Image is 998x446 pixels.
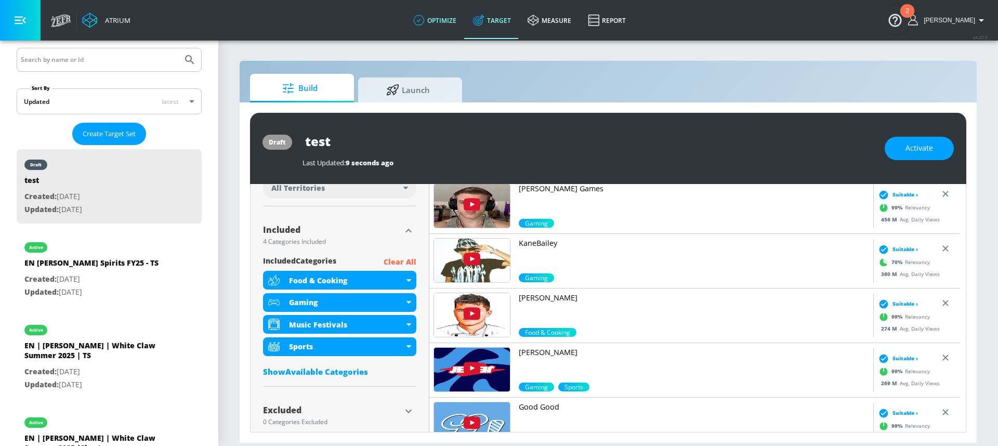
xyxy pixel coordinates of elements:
[558,383,589,391] span: Sports
[263,293,416,312] div: Gaming
[24,366,57,376] span: Created:
[876,379,940,387] div: Avg. Daily Views
[519,183,869,194] p: [PERSON_NAME] Games
[24,287,59,297] span: Updated:
[892,191,918,199] span: Suitable ›
[519,219,554,228] div: 99.0%
[519,238,869,273] a: KaneBailey
[892,409,918,417] span: Suitable ›
[289,342,404,351] div: Sports
[24,191,57,201] span: Created:
[271,183,325,193] span: All Territories
[876,254,930,270] div: Relevancy
[24,286,159,299] p: [DATE]
[72,123,146,145] button: Create Target Set
[876,309,930,324] div: Relevancy
[876,298,918,309] div: Suitable ›
[905,142,933,155] span: Activate
[519,402,869,412] p: Good Good
[876,418,930,434] div: Relevancy
[346,158,393,167] span: 9 seconds ago
[519,383,554,391] span: Gaming
[24,203,82,216] p: [DATE]
[260,76,339,101] span: Build
[384,256,416,269] p: Clear All
[101,16,130,25] div: Atrium
[519,328,576,337] div: 99.0%
[17,314,202,399] div: activeEN | [PERSON_NAME] | White Claw Summer 2025 | TSCreated:[DATE]Updated:[DATE]
[519,328,576,337] span: Food & Cooking
[519,273,554,282] div: 70.0%
[17,232,202,306] div: activeEN [PERSON_NAME] Spirits FY25 - TSCreated:[DATE]Updated:[DATE]
[434,184,510,228] img: UUeBPTBz1oRnsWsUBnKNNKNw
[580,2,634,39] a: Report
[519,238,869,248] p: KaneBailey
[263,337,416,356] div: Sports
[29,327,43,333] div: active
[891,313,905,321] span: 99 %
[881,379,900,386] span: 269 M
[405,2,465,39] a: optimize
[519,347,869,383] a: [PERSON_NAME]
[434,293,510,337] img: UUMyOj6fhvKFMjxUCp3b_3gA
[876,408,918,418] div: Suitable ›
[24,365,170,378] p: [DATE]
[21,53,178,67] input: Search by name or Id
[891,258,905,266] span: 70 %
[519,383,554,391] div: 99.0%
[973,34,988,40] span: v 4.32.0
[876,324,940,332] div: Avg. Daily Views
[519,347,869,358] p: [PERSON_NAME]
[17,149,202,224] div: drafttestCreated:[DATE]Updated:[DATE]
[876,353,918,363] div: Suitable ›
[263,271,416,290] div: Food & Cooking
[24,378,170,391] p: [DATE]
[369,77,448,102] span: Launch
[263,239,401,245] div: 4 Categories Included
[263,315,416,334] div: Music Festivals
[29,245,43,250] div: active
[876,363,930,379] div: Relevancy
[519,219,554,228] span: Gaming
[434,239,510,282] img: UUmQgPkVtuNfOulKBF7FTujg
[891,368,905,375] span: 99 %
[881,324,900,332] span: 274 M
[881,5,910,34] button: Open Resource Center, 2 new notifications
[263,366,416,377] div: ShowAvailable Categories
[519,273,554,282] span: Gaming
[289,276,404,285] div: Food & Cooking
[881,270,900,277] span: 360 M
[24,274,57,284] span: Created:
[29,420,43,425] div: active
[263,419,401,425] div: 0 Categories Excluded
[289,297,404,307] div: Gaming
[83,128,136,140] span: Create Target Set
[162,97,179,106] span: latest
[519,402,869,437] a: Good Good
[24,190,82,203] p: [DATE]
[558,383,589,391] div: 99.0%
[876,244,918,254] div: Suitable ›
[876,215,940,223] div: Avg. Daily Views
[434,348,510,391] img: UUQIUhhcmXsu6cN6n3y9-Pww
[24,175,82,190] div: test
[24,273,159,286] p: [DATE]
[891,422,905,430] span: 99 %
[876,200,930,215] div: Relevancy
[24,379,59,389] span: Updated:
[881,215,900,222] span: 456 M
[891,204,905,212] span: 99 %
[269,138,286,147] div: draft
[920,17,975,24] span: login as: harvir.chahal@zefr.com
[30,162,42,167] div: draft
[892,245,918,253] span: Suitable ›
[82,12,130,28] a: Atrium
[892,355,918,362] span: Suitable ›
[519,293,869,303] p: [PERSON_NAME]
[434,402,510,446] img: UUfi-mPMOmche6WI-jkvnGXw
[519,293,869,328] a: [PERSON_NAME]
[892,300,918,308] span: Suitable ›
[876,189,918,200] div: Suitable ›
[263,226,401,234] div: Included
